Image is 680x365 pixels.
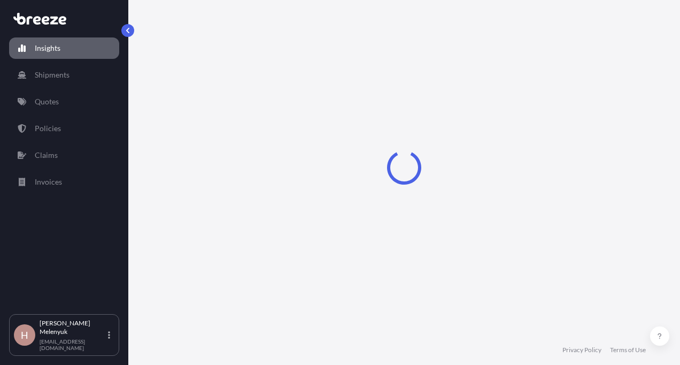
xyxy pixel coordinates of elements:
[9,37,119,59] a: Insights
[35,43,60,54] p: Insights
[9,145,119,166] a: Claims
[9,64,119,86] a: Shipments
[35,123,61,134] p: Policies
[40,338,106,351] p: [EMAIL_ADDRESS][DOMAIN_NAME]
[562,346,601,354] a: Privacy Policy
[9,118,119,139] a: Policies
[610,346,646,354] a: Terms of Use
[40,319,106,336] p: [PERSON_NAME] Melenyuk
[9,171,119,193] a: Invoices
[35,70,69,80] p: Shipments
[35,177,62,187] p: Invoices
[21,330,28,340] span: H
[35,96,59,107] p: Quotes
[9,91,119,112] a: Quotes
[35,150,58,161] p: Claims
